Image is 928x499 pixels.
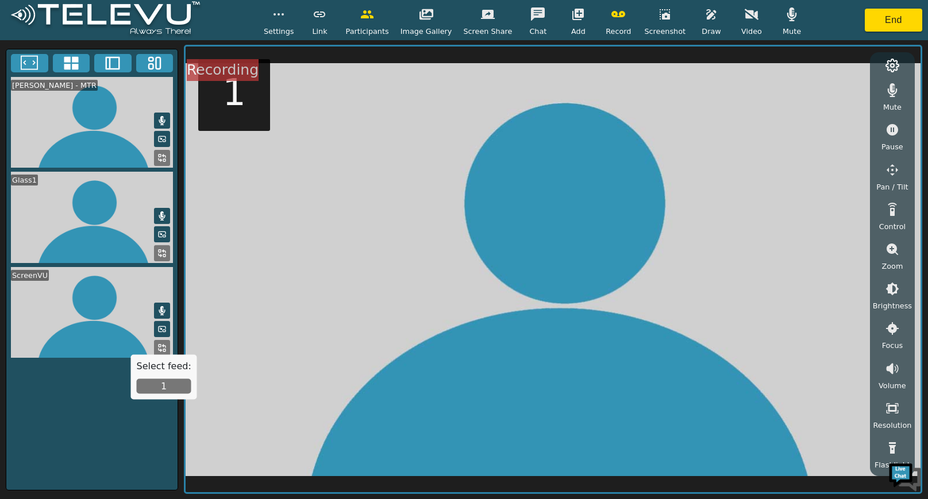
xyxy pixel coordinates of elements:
div: Recording [187,59,259,81]
button: Picture in Picture [154,131,170,147]
button: Replace Feed [154,340,170,356]
h5: Select feed: [137,361,191,372]
button: Picture in Picture [154,226,170,242]
img: d_736959983_company_1615157101543_736959983 [20,53,48,82]
span: Settings [264,26,294,37]
div: ScreenVU [11,270,49,281]
button: Three Window Medium [136,54,174,72]
span: Pan / Tilt [876,181,908,192]
span: Screen Share [463,26,512,37]
span: Record [606,26,631,37]
button: Picture in Picture [154,321,170,337]
span: Video [741,26,762,37]
span: Link [312,26,327,37]
span: Pause [881,141,903,152]
button: 1 [137,379,191,394]
span: Zoom [881,261,903,272]
button: Mute [154,208,170,224]
span: Mute [783,26,801,37]
span: Volume [879,380,906,391]
span: Flashlight [875,459,910,470]
button: 4x4 [53,54,90,72]
span: Participants [345,26,388,37]
button: Replace Feed [154,150,170,166]
button: Mute [154,303,170,319]
button: End [865,9,922,32]
img: Chat Widget [888,459,922,493]
span: Control [879,221,906,232]
span: Image Gallery [401,26,452,37]
span: Screenshot [644,26,686,37]
span: Brightness [873,300,912,311]
button: Fullscreen [11,54,48,72]
span: Mute [883,102,902,113]
button: Replace Feed [154,245,170,261]
span: Chat [529,26,546,37]
textarea: Type your message and hit 'Enter' [6,314,219,354]
span: We're online! [67,145,159,261]
div: Chat with us now [60,60,193,75]
button: Two Window Medium [94,54,132,72]
div: Glass1 [11,175,38,185]
span: Draw [702,26,721,37]
h5: 1 [222,71,246,115]
div: [PERSON_NAME] - MTR [11,80,98,91]
span: Focus [882,340,903,351]
button: Mute [154,113,170,129]
span: Add [571,26,586,37]
div: Minimize live chat window [188,6,216,33]
span: Resolution [873,420,911,431]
